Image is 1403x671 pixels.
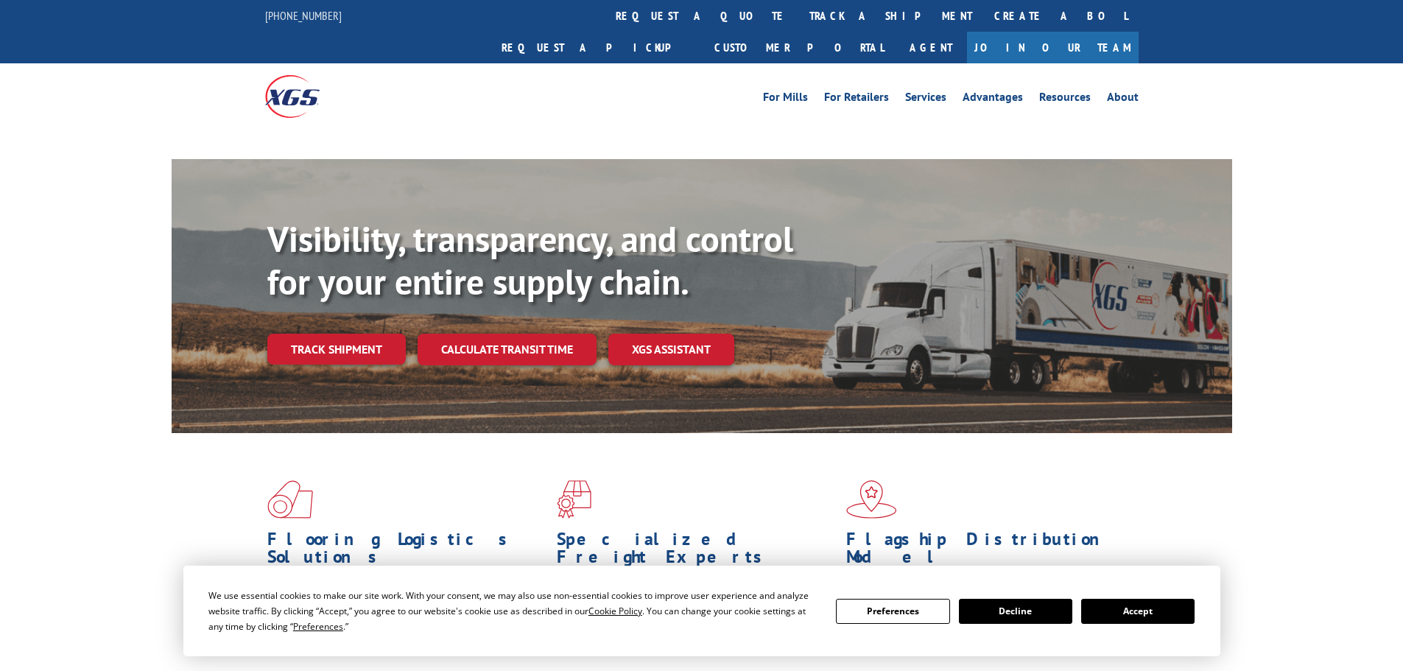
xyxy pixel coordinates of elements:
[267,530,546,573] h1: Flooring Logistics Solutions
[557,530,835,573] h1: Specialized Freight Experts
[557,480,591,519] img: xgs-icon-focused-on-flooring-red
[836,599,949,624] button: Preferences
[267,480,313,519] img: xgs-icon-total-supply-chain-intelligence-red
[703,32,895,63] a: Customer Portal
[208,588,818,634] div: We use essential cookies to make our site work. With your consent, we may also use non-essential ...
[183,566,1220,656] div: Cookie Consent Prompt
[959,599,1072,624] button: Decline
[905,91,946,108] a: Services
[418,334,597,365] a: Calculate transit time
[267,334,406,365] a: Track shipment
[1081,599,1195,624] button: Accept
[293,620,343,633] span: Preferences
[265,8,342,23] a: [PHONE_NUMBER]
[267,216,793,304] b: Visibility, transparency, and control for your entire supply chain.
[763,91,808,108] a: For Mills
[490,32,703,63] a: Request a pickup
[824,91,889,108] a: For Retailers
[1107,91,1139,108] a: About
[1039,91,1091,108] a: Resources
[895,32,967,63] a: Agent
[846,530,1125,573] h1: Flagship Distribution Model
[588,605,642,617] span: Cookie Policy
[846,480,897,519] img: xgs-icon-flagship-distribution-model-red
[967,32,1139,63] a: Join Our Team
[608,334,734,365] a: XGS ASSISTANT
[963,91,1023,108] a: Advantages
